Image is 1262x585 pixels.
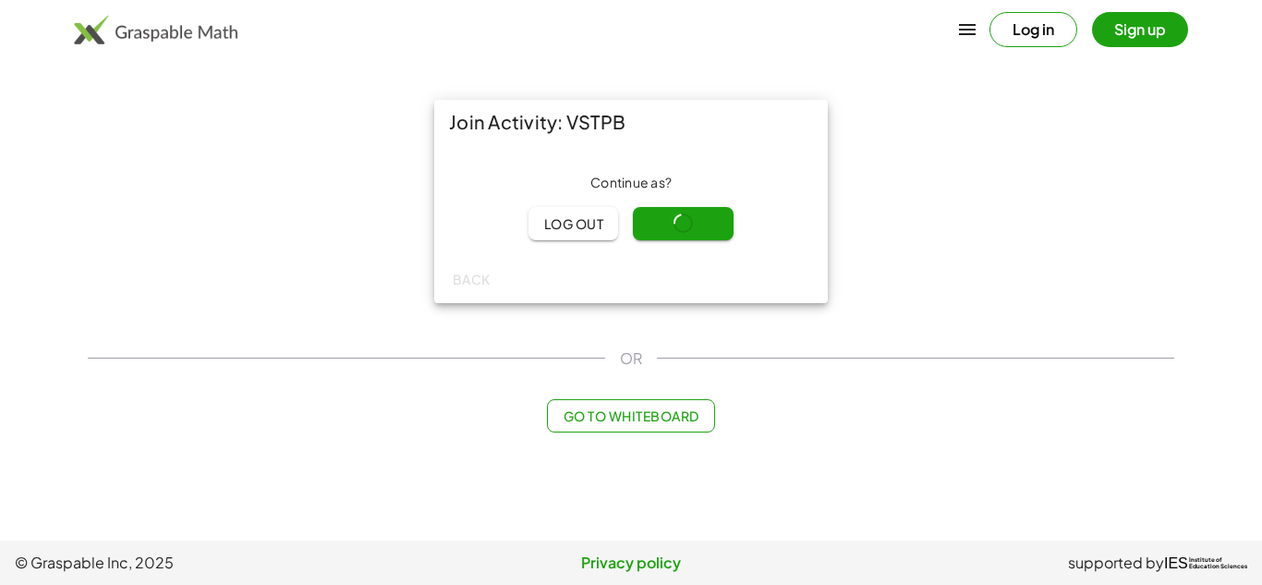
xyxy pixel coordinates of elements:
[449,174,813,192] div: Continue as ?
[563,408,698,424] span: Go to Whiteboard
[426,552,837,574] a: Privacy policy
[15,552,426,574] span: © Graspable Inc, 2025
[528,207,618,240] button: Log out
[620,347,642,370] span: OR
[543,215,603,232] span: Log out
[434,100,828,144] div: Join Activity: VSTPB
[1164,552,1247,574] a: IESInstitute ofEducation Sciences
[1164,555,1188,572] span: IES
[547,399,714,433] button: Go to Whiteboard
[1068,552,1164,574] span: supported by
[1092,12,1188,47] button: Sign up
[1189,557,1247,570] span: Institute of Education Sciences
[989,12,1077,47] button: Log in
